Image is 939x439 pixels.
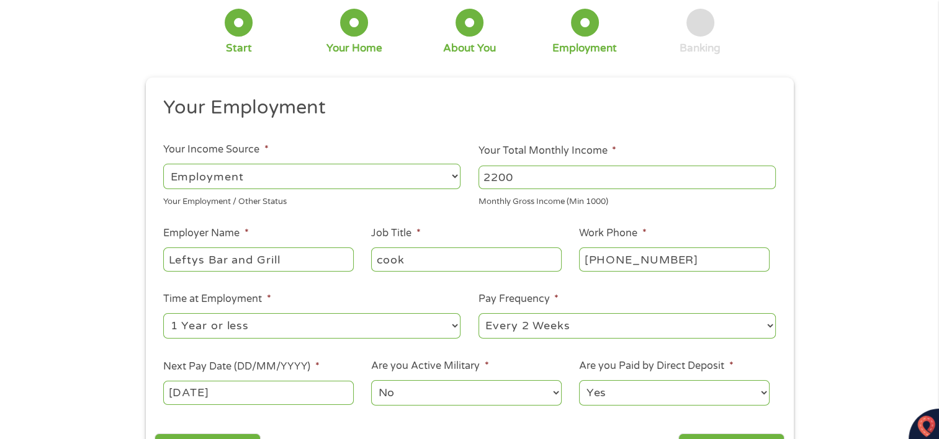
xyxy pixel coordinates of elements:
label: Job Title [371,227,420,240]
label: Work Phone [579,227,646,240]
label: Next Pay Date (DD/MM/YYYY) [163,360,319,373]
div: Your Home [326,42,382,55]
input: Cashier [371,247,561,271]
h2: Your Employment [163,95,766,120]
label: Pay Frequency [478,293,559,306]
div: Start [226,42,252,55]
label: Are you Paid by Direct Deposit [579,360,733,373]
input: 1800 [478,166,776,189]
input: Walmart [163,247,353,271]
label: Are you Active Military [371,360,488,373]
div: Employment [552,42,617,55]
label: Your Total Monthly Income [478,144,616,157]
label: Your Income Source [163,143,268,156]
div: About You [443,42,496,55]
div: Your Employment / Other Status [163,192,461,208]
input: (231) 754-4010 [579,247,769,271]
div: Banking [680,42,721,55]
label: Time at Employment [163,293,271,306]
label: Employer Name [163,227,248,240]
input: Use the arrow keys to pick a date [163,381,353,404]
div: Monthly Gross Income (Min 1000) [478,192,776,208]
